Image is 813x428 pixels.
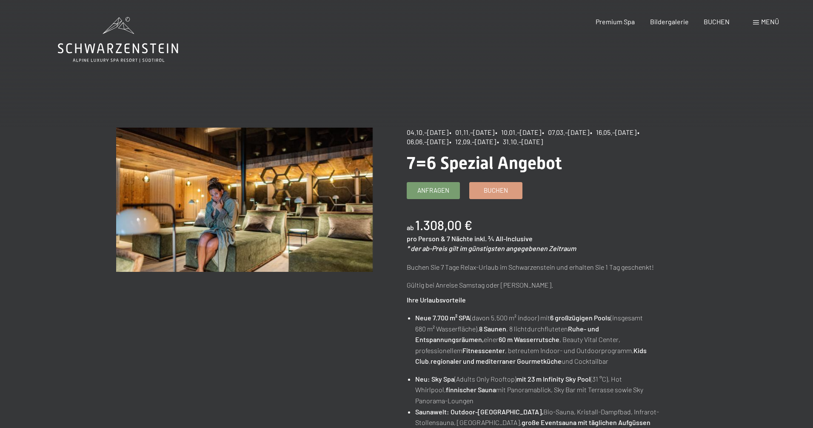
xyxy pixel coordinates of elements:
strong: Ihre Urlaubsvorteile [407,296,466,304]
a: Anfragen [407,183,459,199]
p: Gültig bei Anreise Samstag oder [PERSON_NAME]. [407,280,663,291]
strong: große Eventsauna mit täglichen Aufgüssen [522,418,650,426]
span: • 07.03.–[DATE] [542,128,589,136]
b: 1.308,00 € [415,217,472,233]
span: Buchen [484,186,508,195]
em: * der ab-Preis gilt im günstigsten angegebenen Zeitraum [407,244,576,252]
strong: Fitnesscenter [462,346,505,354]
span: • 31.10.–[DATE] [497,137,543,146]
li: (Adults Only Rooftop) (31 °C), Hot Whirlpool, mit Panoramablick, Sky Bar mit Terrasse sowie Sky P... [415,374,663,406]
span: • 10.01.–[DATE] [495,128,541,136]
span: Menü [761,17,779,26]
span: inkl. ¾ All-Inclusive [474,234,533,243]
strong: finnischer Sauna [446,385,496,394]
p: Buchen Sie 7 Tage Relax-Urlaub im Schwarzenstein und erhalten Sie 1 Tag geschenkt! [407,262,663,273]
a: Buchen [470,183,522,199]
span: • 01.11.–[DATE] [449,128,494,136]
span: • 12.09.–[DATE] [449,137,496,146]
strong: 8 Saunen [479,325,506,333]
strong: regionaler und mediterraner Gourmetküche [431,357,562,365]
span: ab [407,223,414,231]
a: Bildergalerie [650,17,689,26]
strong: Neue 7.700 m² SPA [415,314,470,322]
span: 7 Nächte [447,234,473,243]
img: 7=6 Spezial Angebot [116,128,373,272]
span: 04.10.–[DATE] [407,128,448,136]
strong: mit 23 m Infinity Sky Pool [516,375,590,383]
span: Anfragen [417,186,449,195]
a: BUCHEN [704,17,730,26]
strong: Saunawelt: Outdoor-[GEOGRAPHIC_DATA], [415,408,543,416]
strong: 6 großzügigen Pools [550,314,610,322]
li: (davon 5.500 m² indoor) mit (insgesamt 680 m² Wasserfläche), , 8 lichtdurchfluteten einer , Beaut... [415,312,663,367]
span: pro Person & [407,234,445,243]
a: Premium Spa [596,17,635,26]
span: 7=6 Spezial Angebot [407,153,562,173]
strong: 60 m Wasserrutsche [499,335,559,343]
span: • 16.05.–[DATE] [590,128,636,136]
li: Bio-Sauna, Kristall-Dampfbad, Infrarot-Stollensauna, [GEOGRAPHIC_DATA], [415,406,663,428]
strong: Neu: Sky Spa [415,375,454,383]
